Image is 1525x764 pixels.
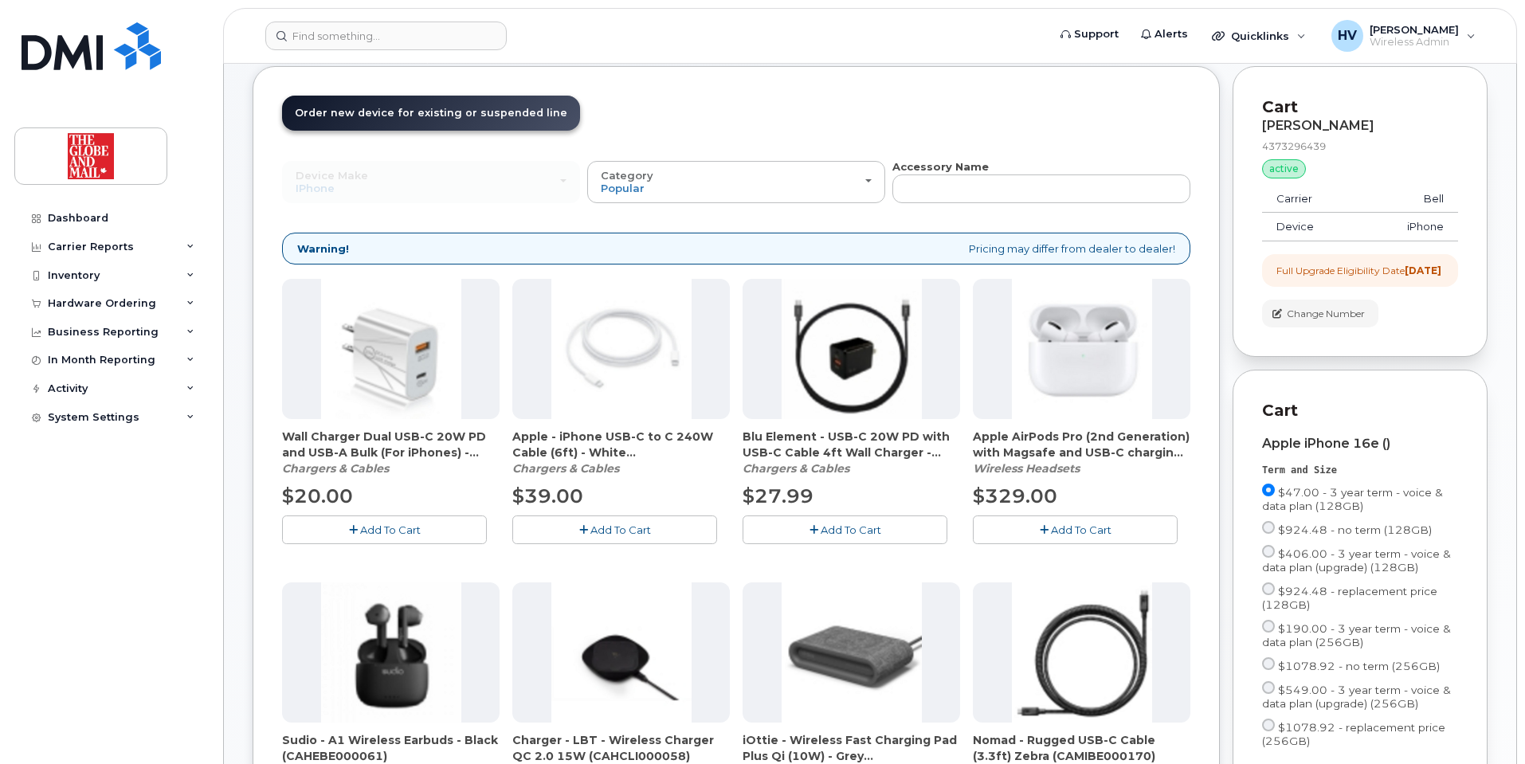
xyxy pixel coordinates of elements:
span: $39.00 [512,484,583,507]
div: active [1262,159,1306,178]
td: iPhone [1361,213,1458,241]
span: $47.00 - 3 year term - voice & data plan (128GB) [1262,486,1443,512]
span: Alerts [1155,26,1188,42]
input: Find something... [265,22,507,50]
td: Device [1262,213,1361,241]
div: 4373296439 [1262,139,1458,153]
button: Add To Cart [973,515,1178,543]
img: accessory36834.JPG [1012,279,1152,419]
img: accessory36405.JPG [551,582,692,723]
button: Add To Cart [512,515,717,543]
span: Add To Cart [360,523,421,536]
input: $924.48 - replacement price (128GB) [1262,582,1275,595]
span: Order new device for existing or suspended line [295,107,567,119]
span: Support [1074,26,1119,42]
img: accessory36654.JPG [321,582,461,723]
div: Pricing may differ from dealer to dealer! [282,233,1190,265]
span: Wall Charger Dual USB-C 20W PD and USB-A Bulk (For iPhones) - White (CAHCBE000086) [282,429,500,460]
span: Apple AirPods Pro (2nd Generation) with Magsafe and USB-C charging case - White (CAHEBE000059) [973,429,1190,460]
strong: Warning! [297,241,349,257]
span: $406.00 - 3 year term - voice & data plan (upgrade) (128GB) [1262,547,1451,574]
p: Cart [1262,96,1458,119]
span: HV [1338,26,1357,45]
button: Category Popular [587,161,885,202]
div: Herrera, Victor [1320,20,1487,52]
div: Term and Size [1262,464,1458,477]
span: iOttie - Wireless Fast Charging Pad Plus Qi (10W) - Grey (CAHCLI000064) [743,732,960,764]
a: Support [1049,18,1130,50]
img: accessory36347.JPG [782,279,922,419]
div: [PERSON_NAME] [1262,119,1458,133]
img: accessory36799.JPG [321,279,461,419]
input: $190.00 - 3 year term - voice & data plan (256GB) [1262,620,1275,633]
em: Wireless Headsets [973,461,1080,476]
span: Category [601,169,653,182]
button: Add To Cart [282,515,487,543]
span: $1078.92 - no term (256GB) [1278,660,1440,672]
p: Cart [1262,399,1458,422]
div: Quicklinks [1201,20,1317,52]
button: Add To Cart [743,515,947,543]
input: $47.00 - 3 year term - voice & data plan (128GB) [1262,484,1275,496]
span: $924.48 - no term (128GB) [1278,523,1432,536]
em: Chargers & Cables [512,461,619,476]
div: Blu Element - USB-C 20W PD with USB-C Cable 4ft Wall Charger - Black (CAHCPZ000096) [743,429,960,476]
span: $924.48 - replacement price (128GB) [1262,585,1437,611]
span: Change Number [1287,307,1365,321]
span: Add To Cart [821,523,881,536]
input: $1078.92 - no term (256GB) [1262,657,1275,670]
span: [PERSON_NAME] [1370,23,1459,36]
span: Nomad - Rugged USB-C Cable (3.3ft) Zebra (CAMIBE000170) [973,732,1190,764]
div: Apple iPhone 16e () [1262,437,1458,451]
a: Alerts [1130,18,1199,50]
div: Apple - iPhone USB-C to C 240W Cable (6ft) - White (CAMIPZ000304) [512,429,730,476]
input: $549.00 - 3 year term - voice & data plan (upgrade) (256GB) [1262,681,1275,694]
span: Charger - LBT - Wireless Charger QC 2.0 15W (CAHCLI000058) [512,732,730,764]
span: Sudio - A1 Wireless Earbuds - Black (CAHEBE000061) [282,732,500,764]
input: $924.48 - no term (128GB) [1262,521,1275,534]
span: Add To Cart [1051,523,1111,536]
img: accessory36547.JPG [551,279,692,419]
span: $27.99 [743,484,813,507]
span: $190.00 - 3 year term - voice & data plan (256GB) [1262,622,1451,648]
input: $406.00 - 3 year term - voice & data plan (upgrade) (128GB) [1262,545,1275,558]
span: Popular [601,182,645,194]
div: Apple AirPods Pro (2nd Generation) with Magsafe and USB-C charging case - White (CAHEBE000059) [973,429,1190,476]
span: $329.00 [973,484,1057,507]
span: $549.00 - 3 year term - voice & data plan (upgrade) (256GB) [1262,684,1451,710]
span: Quicklinks [1231,29,1289,42]
em: Chargers & Cables [743,461,849,476]
em: Chargers & Cables [282,461,389,476]
div: Full Upgrade Eligibility Date [1276,264,1441,277]
span: Blu Element - USB-C 20W PD with USB-C Cable 4ft Wall Charger - Black (CAHCPZ000096) [743,429,960,460]
input: $1078.92 - replacement price (256GB) [1262,719,1275,731]
img: accessory36554.JPG [782,582,922,723]
span: Wireless Admin [1370,36,1459,49]
span: Add To Cart [590,523,651,536]
img: accessory36548.JPG [1012,582,1152,723]
div: Wall Charger Dual USB-C 20W PD and USB-A Bulk (For iPhones) - White (CAHCBE000086) [282,429,500,476]
button: Change Number [1262,300,1378,327]
span: $1078.92 - replacement price (256GB) [1262,721,1445,747]
strong: Accessory Name [892,160,989,173]
td: Bell [1361,185,1458,214]
strong: [DATE] [1405,264,1441,276]
span: Apple - iPhone USB-C to C 240W Cable (6ft) - White (CAMIPZ000304) [512,429,730,460]
span: $20.00 [282,484,353,507]
td: Carrier [1262,185,1361,214]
